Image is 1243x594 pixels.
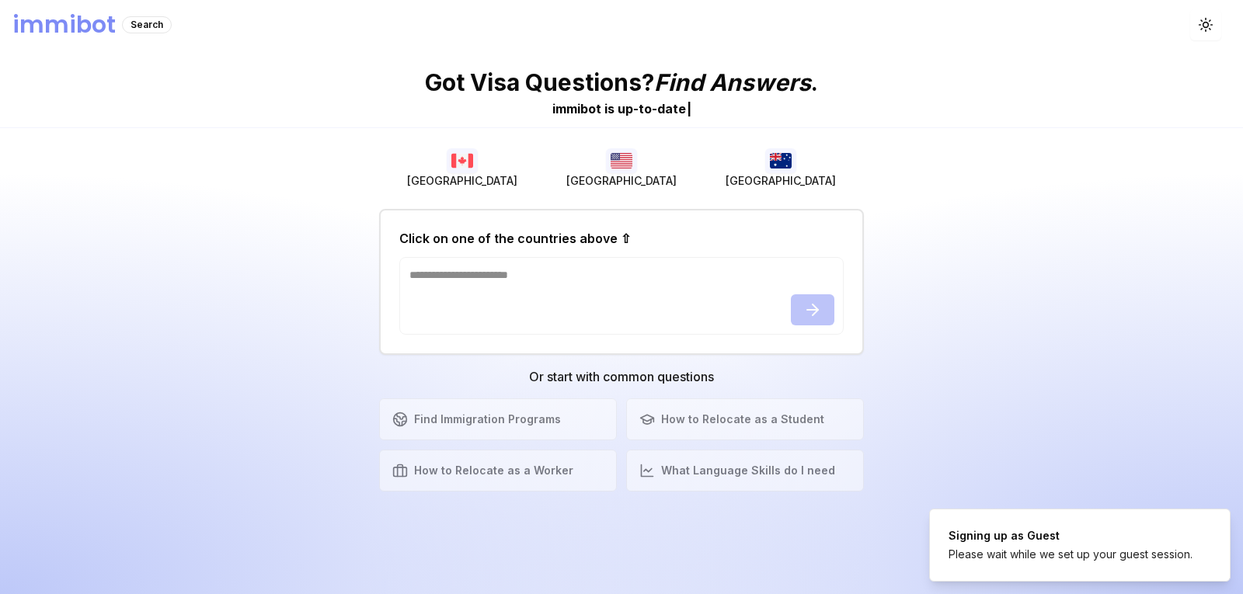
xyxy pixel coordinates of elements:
h1: immibot [12,11,116,39]
img: USA flag [606,148,637,173]
div: immibot is [552,99,615,118]
span: u p - t o - d a t e [618,101,686,116]
div: Please wait while we set up your guest session. [949,547,1193,562]
span: [GEOGRAPHIC_DATA] [566,173,677,189]
span: [GEOGRAPHIC_DATA] [726,173,836,189]
h2: Click on one of the countries above ⇧ [399,229,631,248]
img: Australia flag [765,148,796,173]
div: Signing up as Guest [949,528,1193,544]
span: Find Answers [654,68,811,96]
h3: Or start with common questions [379,367,864,386]
img: Canada flag [447,148,478,173]
div: Search [122,16,172,33]
span: [GEOGRAPHIC_DATA] [407,173,517,189]
span: | [687,101,691,116]
p: Got Visa Questions? . [425,68,818,96]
